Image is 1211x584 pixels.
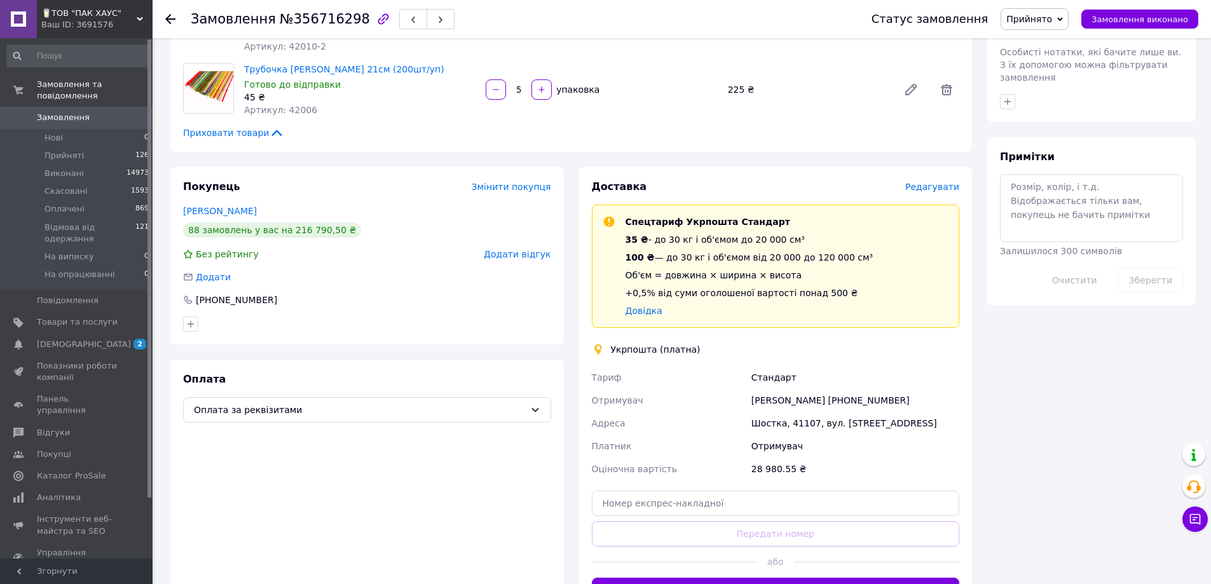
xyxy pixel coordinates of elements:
span: Виконані [44,168,84,179]
span: Управління сайтом [37,547,118,570]
div: Об'єм = довжина × ширина × висота [626,269,873,282]
div: [PERSON_NAME] [PHONE_NUMBER] [749,389,962,412]
span: Тариф [592,372,622,383]
span: Доставка [592,180,647,193]
span: Додати відгук [484,249,551,259]
span: Редагувати [905,182,959,192]
span: 14973 [127,168,149,179]
div: Статус замовлення [872,13,989,25]
a: [PERSON_NAME] [183,206,257,216]
img: Трубочка Гофра Мікс 21см (200шт/уп) [184,71,233,106]
div: Стандарт [749,366,962,389]
span: 1593 [131,186,149,197]
span: Відгуки [37,427,70,438]
span: 0 [144,132,149,144]
button: Чат з покупцем [1182,506,1208,532]
span: №356716298 [280,11,370,27]
div: — до 30 кг і об'ємом від 20 000 до 120 000 см³ [626,251,873,264]
span: Видалити [934,77,959,102]
div: Отримувач [749,435,962,458]
span: Оплата [183,373,226,385]
span: Оплата за реквізитами [194,403,525,417]
input: Номер експрес-накладної [592,491,960,516]
span: Нові [44,132,63,144]
span: Скасовані [44,186,88,197]
span: На опрацюванні [44,269,115,280]
div: - до 30 кг і об'ємом до 20 000 см³ [626,233,873,246]
div: Ваш ID: 3691576 [41,19,153,31]
span: 🥛ТОВ "ПАК ХАУС" [41,8,137,19]
span: 2 [133,339,146,350]
span: Мітки [1000,27,1034,39]
a: Редагувати [898,77,924,102]
div: Укрпошта (платна) [608,343,704,356]
span: 126 [135,150,149,161]
span: Змінити покупця [472,182,551,192]
span: Прийнято [1006,14,1052,24]
span: Оплачені [44,203,85,215]
span: Артикул: 42010-2 [244,41,326,51]
span: Аналітика [37,492,81,503]
span: Покупці [37,449,71,460]
span: Приховати товари [183,126,284,139]
span: або [757,555,794,568]
div: 88 замовлень у вас на 216 790,50 ₴ [183,222,361,238]
span: Покупець [183,180,240,193]
div: 45 ₴ [244,91,476,104]
span: Товари та послуги [37,316,118,328]
span: На виписку [44,251,94,262]
span: Без рейтингу [196,249,259,259]
span: [DEMOGRAPHIC_DATA] [37,339,131,350]
div: 28 980.55 ₴ [749,458,962,480]
span: Замовлення [191,11,276,27]
span: Каталог ProSale [37,470,106,482]
span: 0 [144,269,149,280]
button: Замовлення виконано [1081,10,1198,29]
div: +0,5% від суми оголошеної вартості понад 500 ₴ [626,287,873,299]
span: 869 [135,203,149,215]
a: Довідка [626,306,662,316]
span: Оціночна вартість [592,464,677,474]
span: Панель управління [37,393,118,416]
span: Платник [592,441,632,451]
span: 121 [135,222,149,245]
div: Повернутися назад [165,13,175,25]
span: Інструменти веб-майстра та SEO [37,513,118,536]
div: [PHONE_NUMBER] [195,294,278,306]
span: Спецтариф Укрпошта Стандарт [626,217,790,227]
span: Показники роботи компанії [37,360,118,383]
span: Примітки [1000,151,1055,163]
span: 100 ₴ [626,252,655,262]
span: Прийняті [44,150,84,161]
span: Замовлення [37,112,90,123]
span: Готово до відправки [244,79,341,90]
span: Відмова від одержання [44,222,135,245]
span: Отримувач [592,395,643,405]
span: 0 [144,251,149,262]
span: Повідомлення [37,295,99,306]
span: Залишилося 300 символів [1000,246,1122,256]
div: Шостка, 41107, вул. [STREET_ADDRESS] [749,412,962,435]
span: Особисті нотатки, які бачите лише ви. З їх допомогою можна фільтрувати замовлення [1000,47,1181,83]
span: Замовлення та повідомлення [37,79,153,102]
input: Пошук [6,44,150,67]
span: Додати [196,272,231,282]
span: 35 ₴ [626,234,648,245]
a: Трубочка [PERSON_NAME] 21см (200шт/уп) [244,64,444,74]
span: Адреса [592,418,626,428]
span: Артикул: 42006 [244,105,317,115]
div: упаковка [553,83,601,96]
div: 225 ₴ [723,81,893,98]
span: Замовлення виконано [1091,15,1188,24]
